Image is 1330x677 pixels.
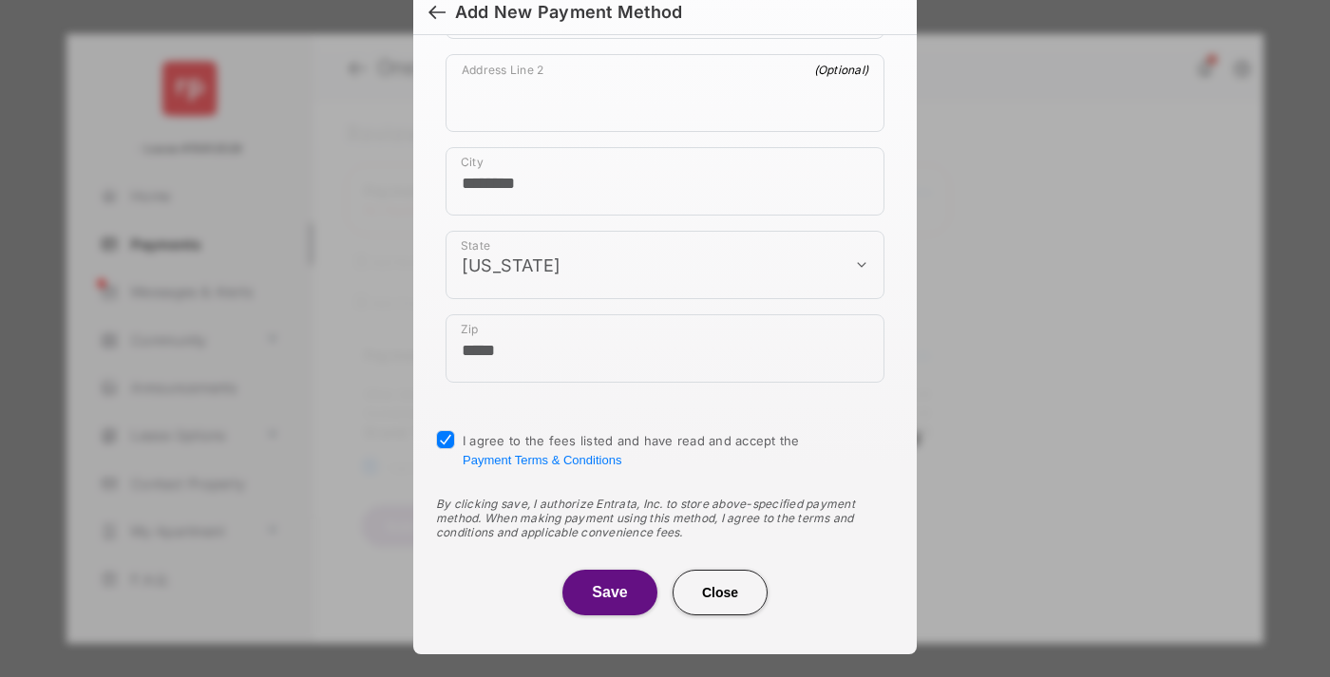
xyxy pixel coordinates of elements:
[455,2,682,23] div: Add New Payment Method
[463,453,621,467] button: I agree to the fees listed and have read and accept the
[436,497,894,539] div: By clicking save, I authorize Entrata, Inc. to store above-specified payment method. When making ...
[446,231,884,299] div: payment_method_screening[postal_addresses][administrativeArea]
[463,433,800,467] span: I agree to the fees listed and have read and accept the
[446,314,884,383] div: payment_method_screening[postal_addresses][postalCode]
[562,570,657,615] button: Save
[673,570,768,615] button: Close
[446,147,884,216] div: payment_method_screening[postal_addresses][locality]
[446,54,884,132] div: payment_method_screening[postal_addresses][addressLine2]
